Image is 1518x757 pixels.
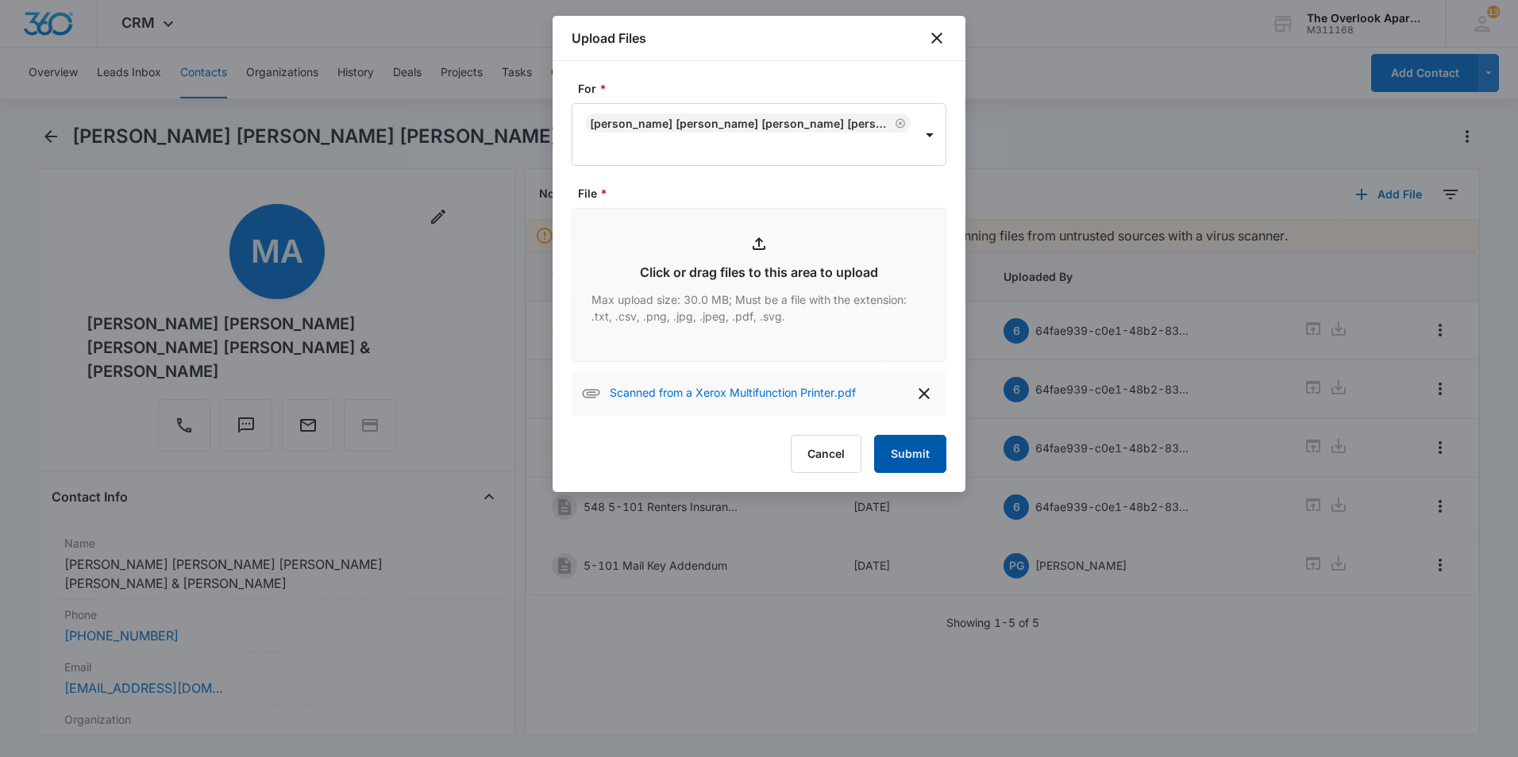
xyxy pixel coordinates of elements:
button: close [927,29,946,48]
div: [PERSON_NAME] [PERSON_NAME] [PERSON_NAME] [PERSON_NAME] & [PERSON_NAME] (ID:395; [EMAIL_ADDRESS][... [590,117,892,130]
h1: Upload Files [572,29,646,48]
button: delete [911,381,937,406]
div: Remove Miguel Angel Castrejon Marban Jesus Garcia Gonzalez Javier Olvera Perez & Gilberto Soto Re... [892,117,906,129]
button: Submit [874,435,946,473]
p: Scanned from a Xerox Multifunction Printer.pdf [610,384,856,403]
label: For [578,80,953,97]
label: File [578,185,953,202]
button: Cancel [791,435,861,473]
